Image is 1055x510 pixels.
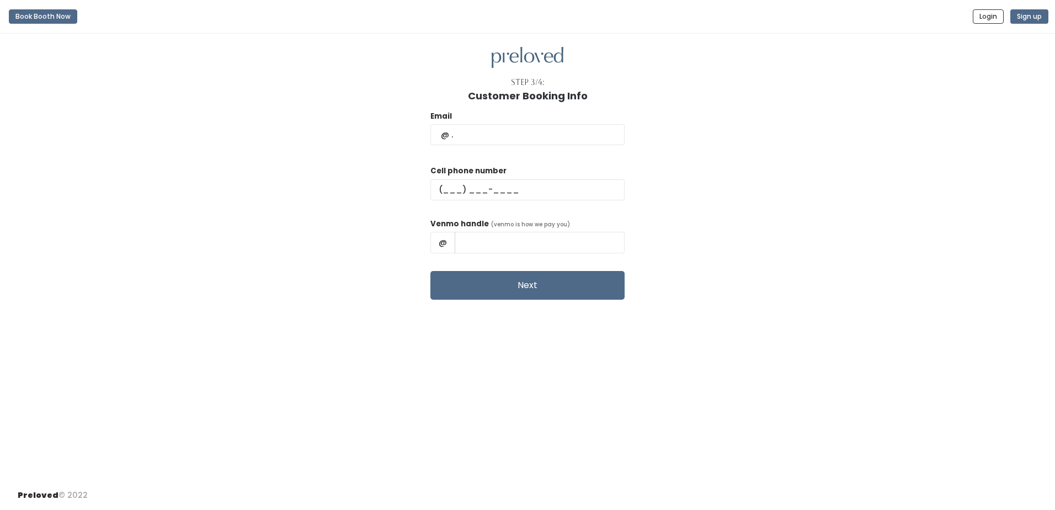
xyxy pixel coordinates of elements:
div: Step 3/4: [511,77,545,88]
span: Preloved [18,490,58,501]
button: Book Booth Now [9,9,77,24]
input: (___) ___-____ [430,179,625,200]
button: Sign up [1010,9,1048,24]
label: Cell phone number [430,166,507,177]
button: Next [430,271,625,300]
input: @ . [430,124,625,145]
label: Email [430,111,452,122]
div: © 2022 [18,481,88,501]
a: Book Booth Now [9,4,77,29]
span: @ [430,232,455,253]
img: preloved logo [492,47,563,68]
span: (venmo is how we pay you) [491,220,570,229]
label: Venmo handle [430,219,489,230]
h1: Customer Booking Info [468,91,588,102]
button: Login [973,9,1004,24]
